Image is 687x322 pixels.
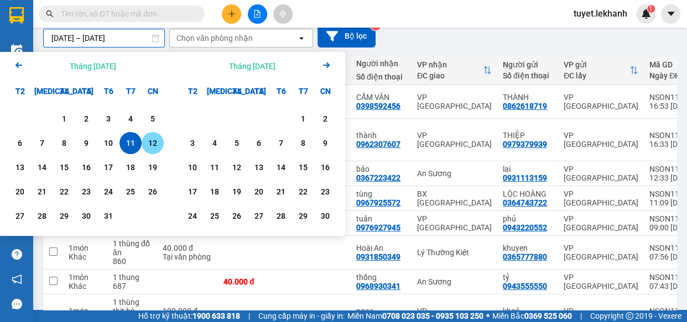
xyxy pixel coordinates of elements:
[69,307,102,315] div: 1 món
[145,112,160,125] div: 5
[12,209,28,223] div: 27
[31,181,53,203] div: Choose Thứ Ba, tháng 10 21 2025. It's available.
[207,136,222,150] div: 4
[56,136,72,150] div: 8
[181,132,204,154] div: Choose Thứ Hai, tháng 11 3 2025. It's available.
[113,282,152,291] div: 687
[226,205,248,227] div: Choose Thứ Tư, tháng 11 26 2025. It's available.
[69,273,102,282] div: 1 món
[53,132,75,154] div: Choose Thứ Tư, tháng 10 8 2025. It's available.
[56,185,72,198] div: 22
[9,156,31,178] div: Choose Thứ Hai, tháng 10 13 2025. It's available.
[273,136,289,150] div: 7
[292,181,314,203] div: Choose Thứ Bảy, tháng 11 22 2025. It's available.
[503,198,547,207] div: 0364743722
[564,131,638,149] div: VP [GEOGRAPHIC_DATA]
[320,59,333,73] button: Next month.
[251,161,267,174] div: 13
[181,181,204,203] div: Choose Thứ Hai, tháng 11 17 2025. It's available.
[503,223,547,232] div: 0943220552
[226,80,248,102] div: T4
[9,181,31,203] div: Choose Thứ Hai, tháng 10 20 2025. It's available.
[356,189,406,198] div: tùng
[626,312,633,320] span: copyright
[101,209,116,223] div: 31
[347,310,483,322] span: Miền Nam
[129,23,218,36] div: LỢI
[356,102,400,110] div: 0398592456
[69,282,102,291] div: Khác
[382,312,483,320] strong: 0708 023 035 - 0935 103 250
[258,310,345,322] span: Cung cấp máy in - giấy in:
[564,214,638,232] div: VP [GEOGRAPHIC_DATA]
[97,108,119,130] div: Choose Thứ Sáu, tháng 10 3 2025. It's available.
[142,80,164,102] div: CN
[314,156,336,178] div: Choose Chủ Nhật, tháng 11 16 2025. It's available.
[181,156,204,178] div: Choose Thứ Hai, tháng 11 10 2025. It's available.
[79,136,94,150] div: 9
[248,310,250,322] span: |
[417,93,492,110] div: VP [GEOGRAPHIC_DATA]
[320,59,333,72] svg: Arrow Right
[113,257,152,266] div: 860
[253,10,261,18] span: file-add
[185,185,200,198] div: 17
[163,307,212,315] div: 100.000 đ
[273,185,289,198] div: 21
[12,161,28,174] div: 13
[113,273,152,282] div: 1 thung
[417,189,492,207] div: BX [GEOGRAPHIC_DATA]
[503,165,553,173] div: lai
[31,132,53,154] div: Choose Thứ Ba, tháng 10 7 2025. It's available.
[492,310,572,322] span: Miền Bắc
[295,209,311,223] div: 29
[318,161,333,174] div: 16
[142,181,164,203] div: Choose Chủ Nhật, tháng 10 26 2025. It's available.
[564,60,629,69] div: VP gửi
[101,136,116,150] div: 10
[273,161,289,174] div: 14
[204,205,226,227] div: Choose Thứ Ba, tháng 11 25 2025. It's available.
[34,136,50,150] div: 7
[9,205,31,227] div: Choose Thứ Hai, tháng 10 27 2025. It's available.
[314,108,336,130] div: Choose Chủ Nhật, tháng 11 2 2025. It's available.
[270,205,292,227] div: Choose Thứ Sáu, tháng 11 28 2025. It's available.
[129,36,218,51] div: 0905940888
[53,205,75,227] div: Choose Thứ Tư, tháng 10 29 2025. It's available.
[486,314,490,318] span: ⚪️
[292,156,314,178] div: Choose Thứ Bảy, tháng 11 15 2025. It's available.
[314,181,336,203] div: Choose Chủ Nhật, tháng 11 23 2025. It's available.
[97,205,119,227] div: Choose Thứ Sáu, tháng 10 31 2025. It's available.
[192,312,240,320] strong: 1900 633 818
[666,9,676,19] span: caret-down
[229,136,244,150] div: 5
[97,132,119,154] div: Choose Thứ Sáu, tháng 10 10 2025. It's available.
[53,108,75,130] div: Choose Thứ Tư, tháng 10 1 2025. It's available.
[248,80,270,102] div: T5
[185,209,200,223] div: 24
[75,132,97,154] div: Choose Thứ Năm, tháng 10 9 2025. It's available.
[34,185,50,198] div: 21
[12,249,22,260] span: question-circle
[119,108,142,130] div: Choose Thứ Bảy, tháng 10 4 2025. It's available.
[297,34,306,43] svg: open
[417,214,492,232] div: VP [GEOGRAPHIC_DATA]
[356,223,400,232] div: 0976927945
[248,156,270,178] div: Choose Thứ Năm, tháng 11 13 2025. It's available.
[229,61,275,72] div: Tháng [DATE]
[123,185,138,198] div: 25
[314,132,336,154] div: Choose Chủ Nhật, tháng 11 9 2025. It's available.
[119,132,142,154] div: Selected end date. Thứ Bảy, tháng 10 11 2025. It's available.
[129,9,218,23] div: An Sương
[503,214,553,223] div: phủ
[119,80,142,102] div: T7
[356,282,400,291] div: 0968930341
[251,185,267,198] div: 20
[564,165,638,182] div: VP [GEOGRAPHIC_DATA]
[270,80,292,102] div: T6
[356,93,406,102] div: CẨM VÂN
[229,161,244,174] div: 12
[75,205,97,227] div: Choose Thứ Năm, tháng 10 30 2025. It's available.
[564,189,638,207] div: VP [GEOGRAPHIC_DATA]
[79,209,94,223] div: 30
